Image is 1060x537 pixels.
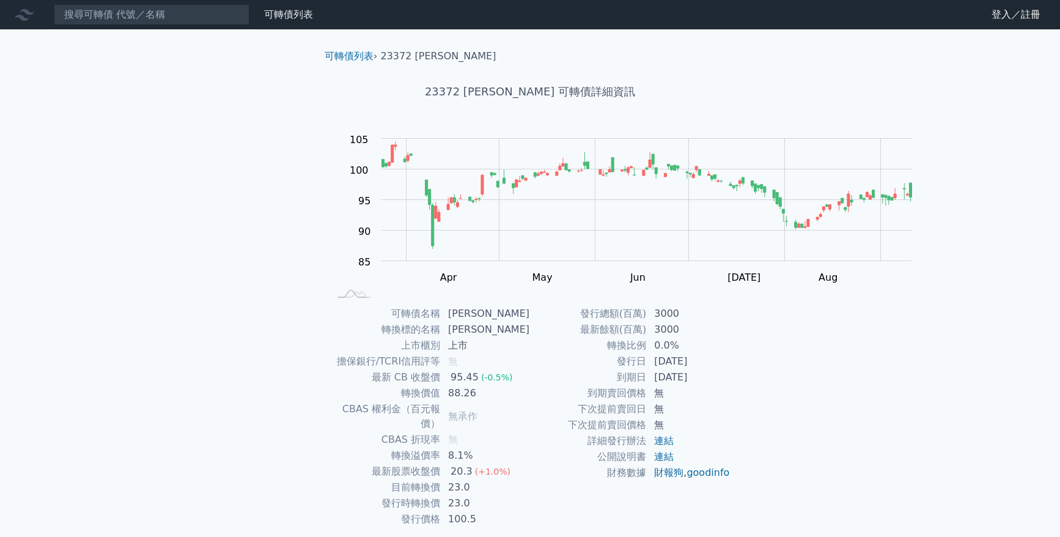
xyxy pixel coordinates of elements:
h1: 23372 [PERSON_NAME] 可轉債詳細資訊 [315,83,745,100]
td: 財務數據 [530,465,647,481]
td: 詳細發行辦法 [530,433,647,449]
span: 無 [448,355,458,367]
tspan: 105 [350,134,369,146]
td: 發行日 [530,354,647,369]
g: Series [382,141,912,249]
td: 轉換溢價率 [329,448,441,464]
td: 可轉債名稱 [329,306,441,322]
td: 轉換比例 [530,338,647,354]
td: 無 [647,417,731,433]
td: [DATE] [647,369,731,385]
td: 最新餘額(百萬) [530,322,647,338]
td: 到期日 [530,369,647,385]
span: (+1.0%) [475,467,510,476]
a: 連結 [654,451,674,462]
td: 轉換價值 [329,385,441,401]
td: [PERSON_NAME] [441,322,530,338]
td: 發行價格 [329,511,441,527]
td: 88.26 [441,385,530,401]
a: 可轉債列表 [325,50,374,62]
tspan: [DATE] [727,272,760,283]
td: , [647,465,731,481]
td: 3000 [647,306,731,322]
td: 最新 CB 收盤價 [329,369,441,385]
td: 3000 [647,322,731,338]
td: 轉換標的名稱 [329,322,441,338]
tspan: May [532,272,553,283]
li: › [325,49,377,64]
td: 公開說明書 [530,449,647,465]
tspan: Aug [819,272,837,283]
g: Chart [344,134,930,283]
a: goodinfo [686,467,729,478]
td: [PERSON_NAME] [441,306,530,322]
a: 可轉債列表 [264,9,313,20]
td: CBAS 權利金（百元報價） [329,401,441,432]
li: 23372 [PERSON_NAME] [381,49,496,64]
td: 擔保銀行/TCRI信用評等 [329,354,441,369]
a: 財報狗 [654,467,683,478]
td: 23.0 [441,480,530,495]
td: 23.0 [441,495,530,511]
iframe: Chat Widget [999,478,1060,537]
tspan: Jun [630,272,646,283]
tspan: 100 [350,165,369,176]
td: 發行總額(百萬) [530,306,647,322]
div: 20.3 [448,464,475,479]
td: 下次提前賣回價格 [530,417,647,433]
td: 目前轉換價 [329,480,441,495]
span: (-0.5%) [481,372,513,382]
td: CBAS 折現率 [329,432,441,448]
td: 發行時轉換價 [329,495,441,511]
td: 0.0% [647,338,731,354]
tspan: 85 [358,256,370,268]
span: 無 [448,434,458,445]
td: 最新股票收盤價 [329,464,441,480]
div: 95.45 [448,370,481,385]
a: 連結 [654,435,674,446]
td: 上市 [441,338,530,354]
a: 登入／註冊 [982,5,1050,24]
tspan: Apr [440,272,457,283]
span: 無承作 [448,410,477,422]
td: 8.1% [441,448,530,464]
input: 搜尋可轉債 代號／名稱 [54,4,249,25]
td: 100.5 [441,511,530,527]
td: 下次提前賣回日 [530,401,647,417]
td: 無 [647,385,731,401]
td: 上市櫃別 [329,338,441,354]
tspan: 90 [358,226,370,237]
tspan: 95 [358,195,370,207]
td: 到期賣回價格 [530,385,647,401]
td: [DATE] [647,354,731,369]
td: 無 [647,401,731,417]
